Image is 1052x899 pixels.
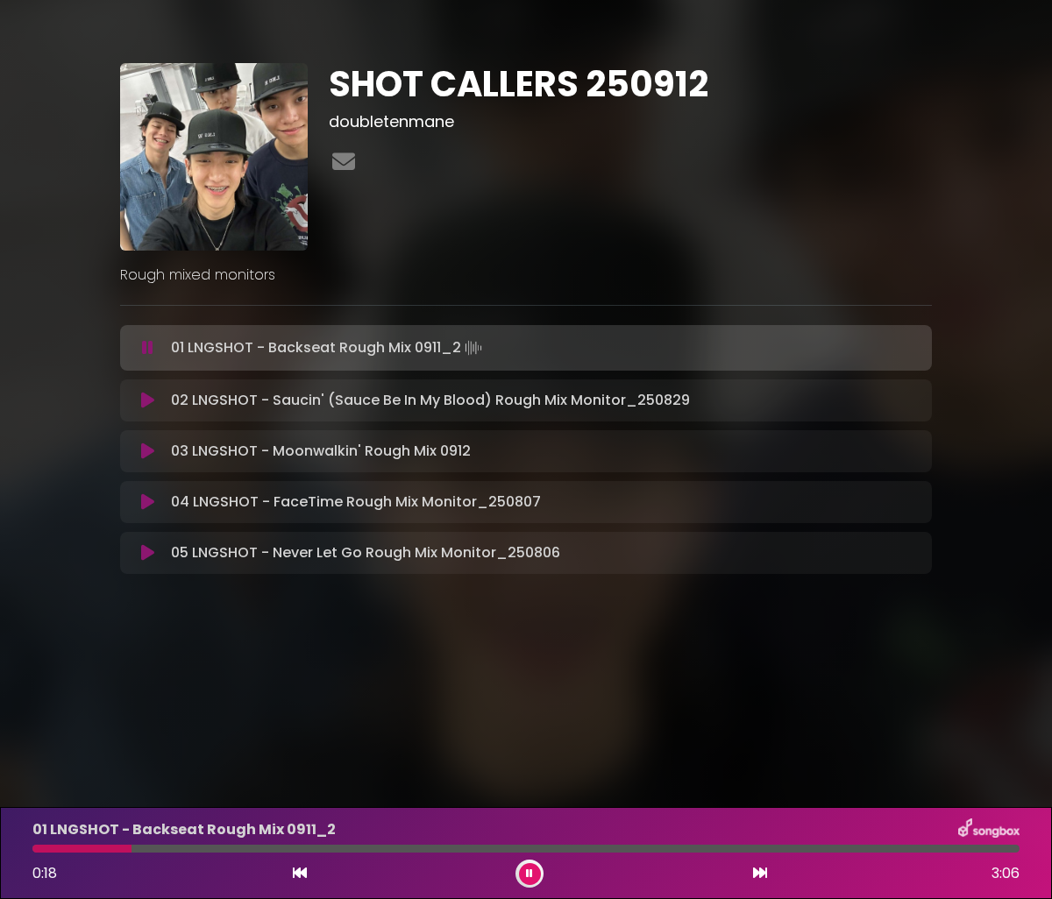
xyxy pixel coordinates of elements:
[171,492,541,513] p: 04 LNGSHOT - FaceTime Rough Mix Monitor_250807
[171,441,471,462] p: 03 LNGSHOT - Moonwalkin' Rough Mix 0912
[329,63,933,105] h1: SHOT CALLERS 250912
[120,63,308,251] img: EhfZEEfJT4ehH6TTm04u
[171,390,690,411] p: 02 LNGSHOT - Saucin' (Sauce Be In My Blood) Rough Mix Monitor_250829
[120,265,932,286] p: Rough mixed monitors
[461,336,486,360] img: waveform4.gif
[171,542,560,563] p: 05 LNGSHOT - Never Let Go Rough Mix Monitor_250806
[329,112,933,131] h3: doubletenmane
[171,336,486,360] p: 01 LNGSHOT - Backseat Rough Mix 0911_2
